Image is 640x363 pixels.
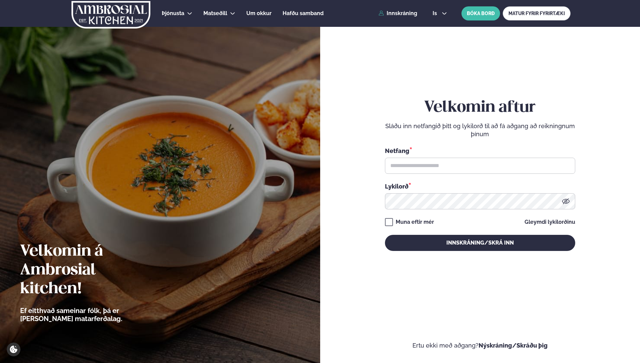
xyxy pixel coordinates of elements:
a: Þjónusta [162,9,184,17]
button: BÓKA BORÐ [461,6,500,20]
div: Netfang [385,146,575,155]
a: MATUR FYRIR FYRIRTÆKI [503,6,571,20]
span: Hafðu samband [283,10,324,16]
a: Innskráning [379,10,417,16]
h2: Velkomin á Ambrosial kitchen! [20,242,159,299]
a: Um okkur [246,9,272,17]
img: logo [71,1,151,29]
button: is [427,11,452,16]
a: Hafðu samband [283,9,324,17]
a: Gleymdi lykilorðinu [525,219,575,225]
h2: Velkomin aftur [385,98,575,117]
p: Ertu ekki með aðgang? [340,342,620,350]
span: Þjónusta [162,10,184,16]
span: is [433,11,439,16]
a: Matseðill [203,9,227,17]
p: Sláðu inn netfangið þitt og lykilorð til að fá aðgang að reikningnum þínum [385,122,575,138]
button: Innskráning/Skrá inn [385,235,575,251]
div: Lykilorð [385,182,575,191]
a: Cookie settings [7,343,20,356]
a: Nýskráning/Skráðu þig [479,342,548,349]
span: Matseðill [203,10,227,16]
span: Um okkur [246,10,272,16]
p: Ef eitthvað sameinar fólk, þá er [PERSON_NAME] matarferðalag. [20,307,159,323]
